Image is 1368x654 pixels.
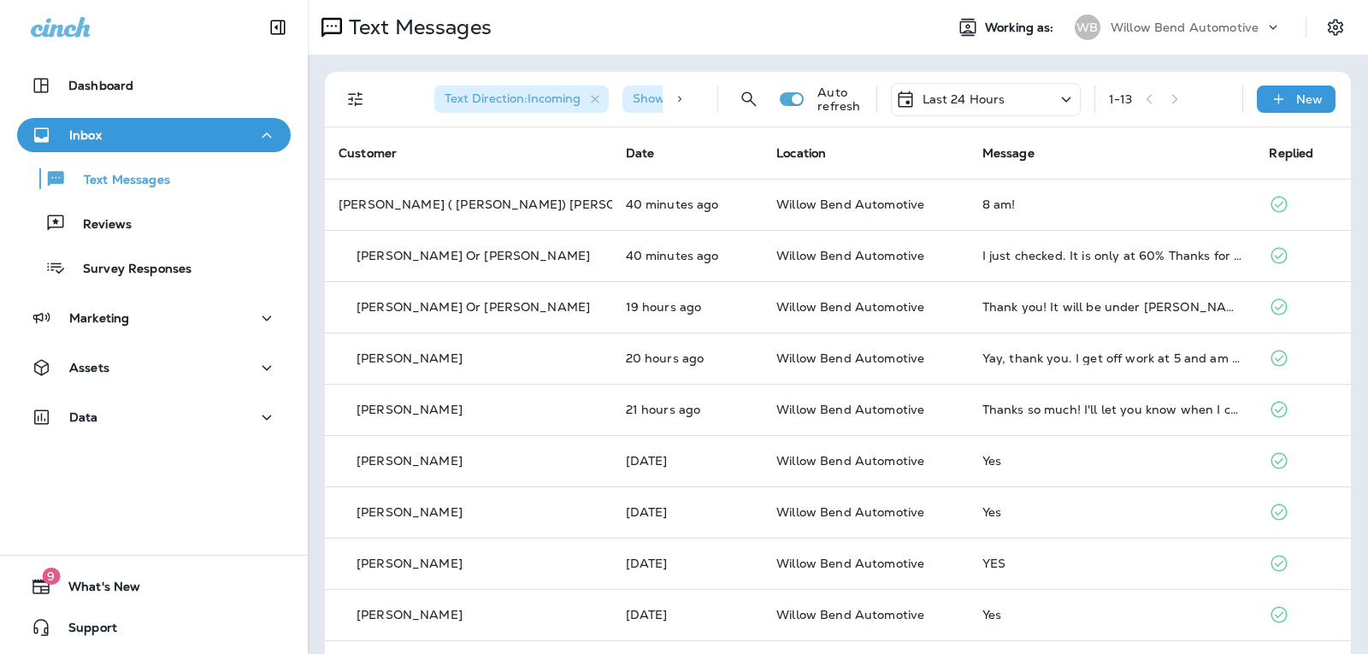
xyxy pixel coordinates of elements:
button: Dashboard [17,68,291,103]
p: [PERSON_NAME] [357,557,463,570]
div: Yes [982,608,1242,622]
button: Assets [17,351,291,385]
div: Thank you! It will be under Kaylee Tegeler. She'll see you on Monday! [982,300,1242,314]
p: Aug 14, 2025 03:56 PM [626,351,750,365]
span: Willow Bend Automotive [776,504,924,520]
span: Customer [339,145,397,161]
span: Text Direction : Incoming [445,91,581,106]
button: Search Messages [732,82,766,116]
div: WB [1075,15,1100,40]
span: What's New [51,580,140,600]
p: Aug 15, 2025 12:09 PM [626,197,750,211]
button: Text Messages [17,161,291,197]
span: Location [776,145,826,161]
span: Willow Bend Automotive [776,556,924,571]
span: Willow Bend Automotive [776,402,924,417]
p: [PERSON_NAME] [357,403,463,416]
button: Collapse Sidebar [254,10,302,44]
p: Aug 14, 2025 12:26 PM [626,454,750,468]
div: Yay, thank you. I get off work at 5 and am only a few minutes away. You are open until 5:30 right? [982,351,1242,365]
p: Willow Bend Automotive [1111,21,1259,34]
span: Message [982,145,1035,161]
p: [PERSON_NAME] [357,608,463,622]
p: [PERSON_NAME] Or [PERSON_NAME] [357,249,590,262]
p: Dashboard [68,79,133,92]
p: Auto refresh [817,85,862,113]
div: Show Start/Stop/Unsubscribe:true [622,85,867,113]
button: Reviews [17,205,291,241]
button: Survey Responses [17,250,291,286]
p: Aug 14, 2025 12:01 PM [626,608,750,622]
span: Willow Bend Automotive [776,453,924,468]
span: Date [626,145,655,161]
span: Willow Bend Automotive [776,248,924,263]
button: Inbox [17,118,291,152]
p: New [1296,92,1323,106]
span: 9 [42,568,60,585]
p: Assets [69,361,109,374]
p: Aug 14, 2025 03:17 PM [626,403,750,416]
div: Yes [982,454,1242,468]
button: Filters [339,82,373,116]
p: Aug 14, 2025 12:16 PM [626,505,750,519]
p: Reviews [66,217,132,233]
div: 1 - 13 [1109,92,1133,106]
span: Willow Bend Automotive [776,607,924,622]
p: [PERSON_NAME] [357,454,463,468]
span: Support [51,621,117,641]
span: Willow Bend Automotive [776,197,924,212]
button: Settings [1320,12,1351,43]
div: Thanks so much! I'll let you know when I can take it in. [982,403,1242,416]
span: Working as: [985,21,1058,35]
button: Support [17,610,291,645]
p: Aug 14, 2025 05:13 PM [626,300,750,314]
p: Aug 14, 2025 12:06 PM [626,557,750,570]
p: [PERSON_NAME] [357,505,463,519]
span: Willow Bend Automotive [776,351,924,366]
div: YES [982,557,1242,570]
p: Last 24 Hours [923,92,1005,106]
button: Marketing [17,301,291,335]
p: Text Messages [67,173,170,189]
p: Inbox [69,128,102,142]
div: 8 am! [982,197,1242,211]
span: Show Start/Stop/Unsubscribe : true [633,91,839,106]
div: Yes [982,505,1242,519]
div: I just checked. It is only at 60% Thanks for the text. [982,249,1242,262]
p: [PERSON_NAME] [357,351,463,365]
p: [PERSON_NAME] ( [PERSON_NAME]) [PERSON_NAME] [339,197,675,211]
p: Data [69,410,98,424]
p: Aug 15, 2025 12:08 PM [626,249,750,262]
span: Willow Bend Automotive [776,299,924,315]
div: Text Direction:Incoming [434,85,609,113]
p: Marketing [69,311,129,325]
p: [PERSON_NAME] Or [PERSON_NAME] [357,300,590,314]
p: Text Messages [342,15,492,40]
p: Survey Responses [66,262,192,278]
button: 9What's New [17,569,291,604]
span: Replied [1269,145,1313,161]
button: Data [17,400,291,434]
